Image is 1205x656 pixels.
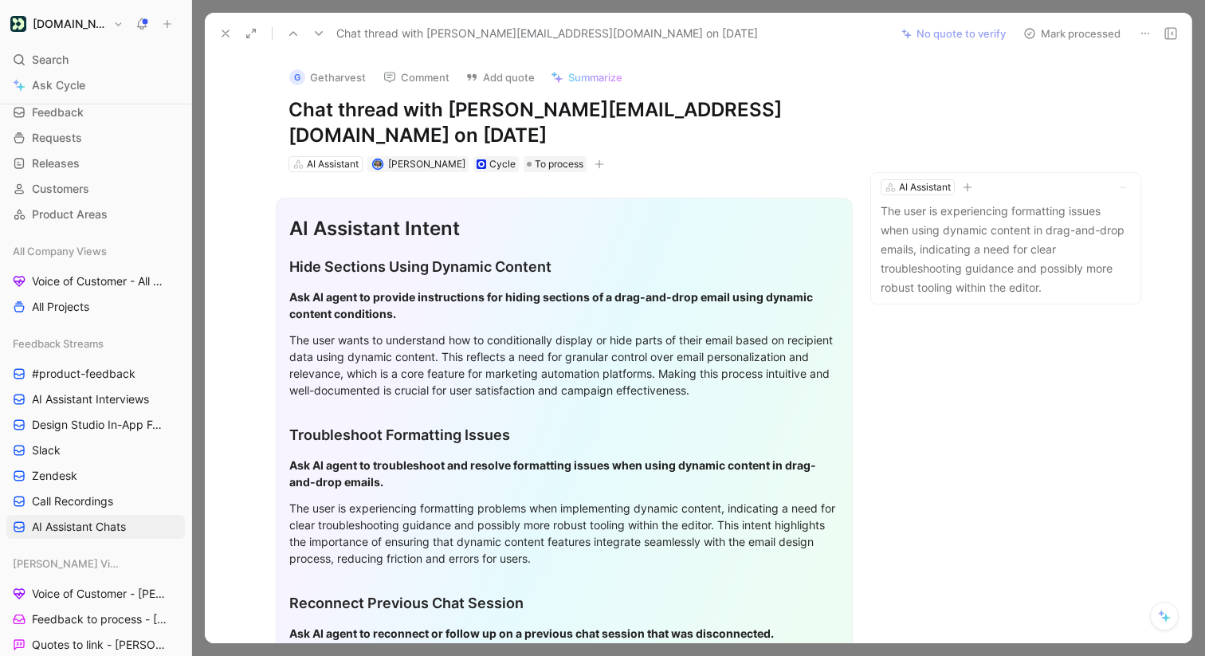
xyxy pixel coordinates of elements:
[13,336,104,352] span: Feedback Streams
[32,366,135,382] span: #product-feedback
[568,70,622,84] span: Summarize
[6,489,185,513] a: Call Recordings
[32,493,113,509] span: Call Recordings
[289,69,305,85] div: G
[6,177,185,201] a: Customers
[6,552,185,575] div: [PERSON_NAME] Views
[288,97,840,148] h1: Chat thread with [PERSON_NAME][EMAIL_ADDRESS][DOMAIN_NAME] on [DATE]
[32,299,89,315] span: All Projects
[32,519,126,535] span: AI Assistant Chats
[6,269,185,293] a: Voice of Customer - All Areas
[524,156,587,172] div: To process
[32,181,89,197] span: Customers
[32,586,167,602] span: Voice of Customer - [PERSON_NAME]
[6,100,185,124] a: Feedback
[32,104,84,120] span: Feedback
[899,179,951,195] div: AI Assistant
[32,155,80,171] span: Releases
[32,50,69,69] span: Search
[6,607,185,631] a: Feedback to process - [PERSON_NAME]
[13,556,121,572] span: [PERSON_NAME] Views
[544,66,630,88] button: Summarize
[6,332,185,539] div: Feedback Streams#product-feedbackAI Assistant InterviewsDesign Studio In-App FeedbackSlackZendesk...
[535,156,583,172] span: To process
[289,500,839,567] div: The user is experiencing formatting problems when implementing dynamic content, indicating a need...
[33,17,107,31] h1: [DOMAIN_NAME]
[289,627,774,640] strong: Ask AI agent to reconnect or follow up on a previous chat session that was disconnected.
[32,206,108,222] span: Product Areas
[6,387,185,411] a: AI Assistant Interviews
[376,66,457,88] button: Comment
[6,202,185,226] a: Product Areas
[32,611,168,627] span: Feedback to process - [PERSON_NAME]
[289,458,816,489] strong: Ask AI agent to troubleshoot and resolve formatting issues when using dynamic content in drag-and...
[489,156,516,172] div: Cycle
[6,464,185,488] a: Zendesk
[32,76,85,95] span: Ask Cycle
[289,424,839,446] div: Troubleshoot Formatting Issues
[6,413,185,437] a: Design Studio In-App Feedback
[6,126,185,150] a: Requests
[6,515,185,539] a: AI Assistant Chats
[336,24,758,43] span: Chat thread with [PERSON_NAME][EMAIL_ADDRESS][DOMAIN_NAME] on [DATE]
[6,438,185,462] a: Slack
[6,362,185,386] a: #product-feedback
[289,592,839,614] div: Reconnect Previous Chat Session
[6,332,185,355] div: Feedback Streams
[32,442,61,458] span: Slack
[13,243,107,259] span: All Company Views
[32,130,82,146] span: Requests
[6,13,128,35] button: Customer.io[DOMAIN_NAME]
[881,202,1131,297] p: The user is experiencing formatting issues when using dynamic content in drag-and-drop emails, in...
[373,159,382,168] img: avatar
[6,295,185,319] a: All Projects
[6,582,185,606] a: Voice of Customer - [PERSON_NAME]
[32,468,77,484] span: Zendesk
[388,158,465,170] span: [PERSON_NAME]
[6,239,185,263] div: All Company Views
[289,214,839,243] div: AI Assistant Intent
[32,637,166,653] span: Quotes to link - [PERSON_NAME]
[289,256,839,277] div: Hide Sections Using Dynamic Content
[289,332,839,399] div: The user wants to understand how to conditionally display or hide parts of their email based on r...
[32,391,149,407] span: AI Assistant Interviews
[307,156,359,172] div: AI Assistant
[6,48,185,72] div: Search
[6,73,185,97] a: Ask Cycle
[32,273,164,289] span: Voice of Customer - All Areas
[289,290,815,320] strong: Ask AI agent to provide instructions for hiding sections of a drag-and-drop email using dynamic c...
[1016,22,1128,45] button: Mark processed
[32,417,166,433] span: Design Studio In-App Feedback
[6,151,185,175] a: Releases
[282,65,373,89] button: GGetharvest
[894,22,1013,45] button: No quote to verify
[6,239,185,319] div: All Company ViewsVoice of Customer - All AreasAll Projects
[10,16,26,32] img: Customer.io
[458,66,542,88] button: Add quote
